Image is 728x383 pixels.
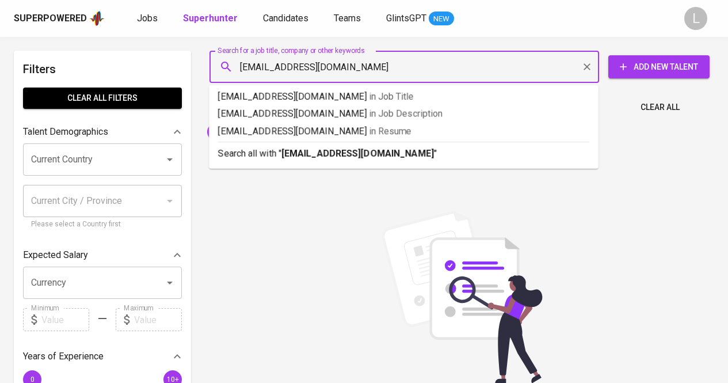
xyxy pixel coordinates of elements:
p: [EMAIL_ADDRESS][DOMAIN_NAME] [218,124,589,138]
div: Talent Demographics [23,120,182,143]
span: in Job Description [369,108,443,119]
span: GlintsGPT [386,13,426,24]
a: Superpoweredapp logo [14,10,105,27]
a: Jobs [137,12,160,26]
button: Clear All filters [23,88,182,109]
b: [EMAIL_ADDRESS][DOMAIN_NAME] [281,148,434,159]
h6: Filters [23,60,182,78]
a: Candidates [263,12,311,26]
span: NEW [429,13,454,25]
span: Candidates [263,13,308,24]
p: Expected Salary [23,248,88,262]
span: Clear All [641,100,680,115]
p: [EMAIL_ADDRESS][DOMAIN_NAME] [218,90,589,104]
span: Clear All filters [32,91,173,105]
img: app logo [89,10,105,27]
a: Superhunter [183,12,240,26]
a: GlintsGPT NEW [386,12,454,26]
span: in Job Title [369,91,414,102]
button: Open [162,151,178,168]
div: L [684,7,707,30]
input: Value [41,308,89,331]
span: [EMAIL_ADDRESS][DOMAIN_NAME] [207,126,341,137]
span: in Resume [369,126,411,136]
button: Clear [579,59,595,75]
span: Jobs [137,13,158,24]
div: Expected Salary [23,244,182,267]
p: [EMAIL_ADDRESS][DOMAIN_NAME] [218,107,589,121]
div: [EMAIL_ADDRESS][DOMAIN_NAME] [207,123,353,141]
p: Years of Experience [23,350,104,363]
span: Add New Talent [618,60,700,74]
button: Open [162,275,178,291]
div: Years of Experience [23,345,182,368]
button: Clear All [636,97,684,118]
b: Superhunter [183,13,238,24]
p: Talent Demographics [23,125,108,139]
button: Add New Talent [608,55,710,78]
input: Value [134,308,182,331]
span: Teams [334,13,361,24]
p: Search all with " " [218,147,589,161]
div: Superpowered [14,12,87,25]
a: Teams [334,12,363,26]
p: Please select a Country first [31,219,174,230]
